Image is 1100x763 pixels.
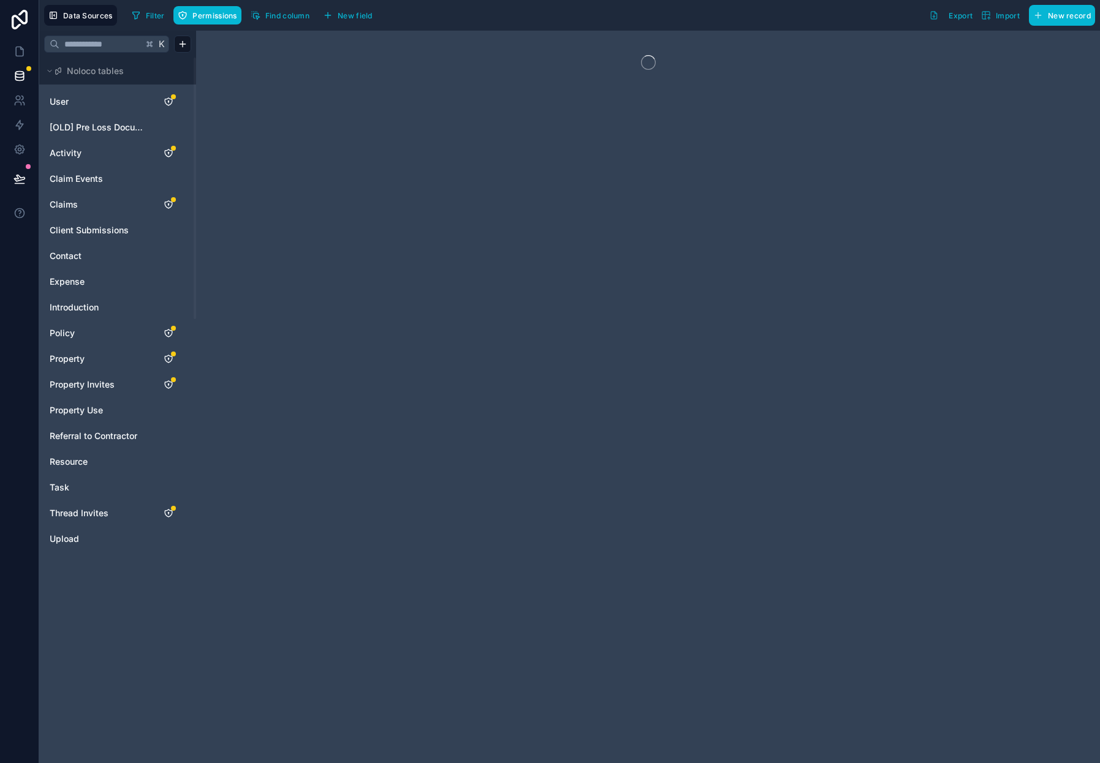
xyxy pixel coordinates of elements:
button: Noloco tables [44,62,184,80]
div: Activity [44,143,191,163]
span: Noloco tables [67,65,124,77]
div: Referral to Contractor [44,426,191,446]
div: Property Invites [44,375,191,394]
div: Property [44,349,191,369]
div: Task [44,478,191,497]
a: Contact [50,250,149,262]
div: Claim Events [44,169,191,189]
div: Policy [44,323,191,343]
span: Contact [50,250,82,262]
div: Contact [44,246,191,266]
span: Export [949,11,973,20]
span: New record [1048,11,1091,20]
a: Permissions [173,6,246,24]
div: Claims [44,195,191,214]
a: Thread Invites [50,507,149,519]
span: Data Sources [63,11,113,20]
button: Export [925,5,977,26]
button: New field [319,6,377,24]
a: Expense [50,276,149,288]
div: Resource [44,452,191,472]
span: Claims [50,198,78,211]
a: User [50,96,149,108]
a: Resource [50,456,149,468]
span: Claim Events [50,173,103,185]
span: Referral to Contractor [50,430,137,442]
span: Upload [50,533,79,545]
button: Import [977,5,1024,26]
a: Upload [50,533,149,545]
span: Permissions [192,11,237,20]
a: New record [1024,5,1095,26]
a: Client Submissions [50,224,149,236]
div: User [44,92,191,111]
button: Filter [127,6,169,24]
span: Introduction [50,301,99,314]
div: Introduction [44,298,191,317]
span: K [157,40,166,48]
div: Property Use [44,400,191,420]
div: Thread Invites [44,503,191,523]
div: Client Submissions [44,220,191,240]
span: Find column [265,11,309,20]
div: Expense [44,272,191,291]
span: Thread Invites [50,507,108,519]
span: User [50,96,69,108]
a: [OLD] Pre Loss Documentation [50,121,149,133]
a: Introduction [50,301,149,314]
span: Resource [50,456,88,468]
span: Expense [50,276,85,288]
a: Claims [50,198,149,211]
span: Property Use [50,404,103,416]
span: Filter [146,11,165,20]
button: Data Sources [44,5,117,26]
span: Activity [50,147,82,159]
a: Property Invites [50,378,149,391]
a: Claim Events [50,173,149,185]
a: Referral to Contractor [50,430,149,442]
span: Client Submissions [50,224,129,236]
a: Task [50,481,149,494]
a: Property Use [50,404,149,416]
a: Policy [50,327,149,339]
span: New field [338,11,373,20]
div: Upload [44,529,191,549]
span: Import [996,11,1020,20]
span: Policy [50,327,75,339]
button: Find column [246,6,314,24]
span: Property [50,353,85,365]
span: Task [50,481,69,494]
a: Property [50,353,149,365]
a: Activity [50,147,149,159]
div: [OLD] Pre Loss Documentation [44,118,191,137]
button: New record [1029,5,1095,26]
span: Property Invites [50,378,115,391]
button: Permissions [173,6,241,24]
